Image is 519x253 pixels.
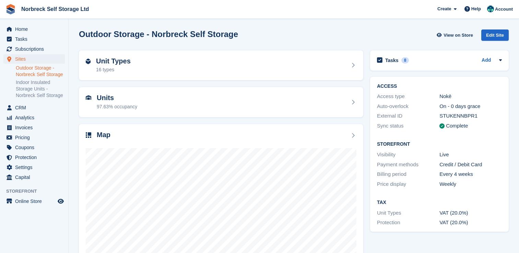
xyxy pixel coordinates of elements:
[97,94,137,102] h2: Units
[3,24,65,34] a: menu
[15,133,56,142] span: Pricing
[439,180,502,188] div: Weekly
[439,170,502,178] div: Every 4 weeks
[377,170,439,178] div: Billing period
[377,84,502,89] h2: ACCESS
[96,66,131,73] div: 16 types
[15,123,56,132] span: Invoices
[3,153,65,162] a: menu
[471,5,481,12] span: Help
[5,4,16,14] img: stora-icon-8386f47178a22dfd0bd8f6a31ec36ba5ce8667c1dd55bd0f319d3a0aa187defe.svg
[377,209,439,217] div: Unit Types
[16,65,65,78] a: Outdoor Storage - Norbreck Self Storage
[19,3,92,15] a: Norbreck Self Storage Ltd
[377,180,439,188] div: Price display
[15,162,56,172] span: Settings
[15,172,56,182] span: Capital
[79,87,363,117] a: Units 97.63% occupancy
[3,123,65,132] a: menu
[377,93,439,100] div: Access type
[15,103,56,112] span: CRM
[3,196,65,206] a: menu
[86,132,91,138] img: map-icn-33ee37083ee616e46c38cad1a60f524a97daa1e2b2c8c0bc3eb3415660979fc1.svg
[377,112,439,120] div: External ID
[79,50,363,81] a: Unit Types 16 types
[3,113,65,122] a: menu
[437,5,451,12] span: Create
[3,143,65,152] a: menu
[482,57,491,64] a: Add
[439,151,502,159] div: Live
[79,29,238,39] h2: Outdoor Storage - Norbreck Self Storage
[15,113,56,122] span: Analytics
[15,143,56,152] span: Coupons
[15,54,56,64] span: Sites
[96,57,131,65] h2: Unit Types
[481,29,509,44] a: Edit Site
[16,79,65,99] a: Indoor Insulated Storage Units - Norbreck Self Storage
[3,54,65,64] a: menu
[385,57,399,63] h2: Tasks
[377,200,502,205] h2: Tax
[446,122,468,130] div: Complete
[439,93,502,100] div: Nokē
[377,142,502,147] h2: Storefront
[377,219,439,227] div: Protection
[481,29,509,41] div: Edit Site
[401,57,409,63] div: 8
[97,131,110,139] h2: Map
[439,103,502,110] div: On - 0 days grace
[97,103,137,110] div: 97.63% occupancy
[495,6,513,13] span: Account
[86,95,91,100] img: unit-icn-7be61d7bf1b0ce9d3e12c5938cc71ed9869f7b940bace4675aadf7bd6d80202e.svg
[377,103,439,110] div: Auto-overlock
[3,103,65,112] a: menu
[15,44,56,54] span: Subscriptions
[3,34,65,44] a: menu
[57,197,65,205] a: Preview store
[487,5,494,12] img: Sally King
[3,44,65,54] a: menu
[377,122,439,130] div: Sync status
[444,32,473,39] span: View on Store
[439,209,502,217] div: VAT (20.0%)
[3,133,65,142] a: menu
[15,24,56,34] span: Home
[377,161,439,169] div: Payment methods
[439,219,502,227] div: VAT (20.0%)
[439,161,502,169] div: Credit / Debit Card
[15,34,56,44] span: Tasks
[3,162,65,172] a: menu
[439,112,502,120] div: STUKENNBPR1
[377,151,439,159] div: Visibility
[3,172,65,182] a: menu
[15,196,56,206] span: Online Store
[6,188,68,195] span: Storefront
[15,153,56,162] span: Protection
[436,29,476,41] a: View on Store
[86,59,91,64] img: unit-type-icn-2b2737a686de81e16bb02015468b77c625bbabd49415b5ef34ead5e3b44a266d.svg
